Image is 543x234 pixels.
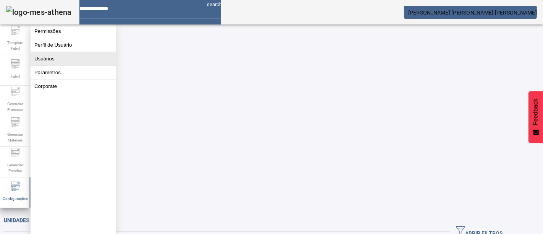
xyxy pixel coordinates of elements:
button: Permissões [31,24,116,38]
button: Feedback - Mostrar pesquisa [528,91,543,143]
span: Fabril [8,71,22,81]
button: Parâmetros [31,66,116,79]
span: Feedback [532,99,539,125]
button: Usuários [31,52,116,65]
button: Perfil de Usuário [31,38,116,52]
span: Template Fabril [4,37,27,54]
span: [PERSON_NAME] [PERSON_NAME] [PERSON_NAME] [408,10,537,16]
img: logo-mes-athena [6,6,72,18]
span: Gerenciar Materiais [4,129,27,145]
span: Gerenciar Paradas [4,160,27,176]
span: Gerenciar Processo [4,99,27,115]
span: Unidades [4,217,29,223]
button: Corporate [31,80,116,93]
span: Configurações [0,193,30,204]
